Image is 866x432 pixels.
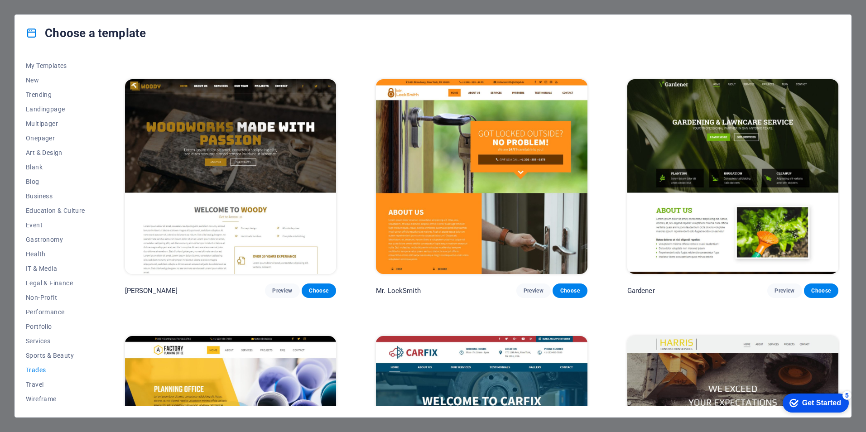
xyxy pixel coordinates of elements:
button: Choose [302,283,336,298]
span: Preview [524,287,544,294]
button: Landingpage [26,102,85,116]
span: Blog [26,178,85,185]
span: Preview [272,287,292,294]
span: Onepager [26,134,85,142]
div: Get Started [27,10,66,18]
button: Blank [26,160,85,174]
span: Business [26,192,85,200]
button: Blog [26,174,85,189]
button: Gastronomy [26,232,85,247]
button: New [26,73,85,87]
div: 5 [67,2,76,11]
button: Art & Design [26,145,85,160]
span: Choose [560,287,580,294]
p: [PERSON_NAME] [125,286,178,295]
div: Get Started 5 items remaining, 0% complete [7,5,73,24]
button: Preview [265,283,299,298]
button: Event [26,218,85,232]
img: Woody [125,79,336,274]
button: Preview [516,283,551,298]
span: Education & Culture [26,207,85,214]
span: Portfolio [26,323,85,330]
span: Performance [26,308,85,316]
span: Services [26,337,85,345]
span: My Templates [26,62,85,69]
span: Multipager [26,120,85,127]
button: Business [26,189,85,203]
button: Sports & Beauty [26,348,85,363]
span: Wireframe [26,395,85,403]
button: Legal & Finance [26,276,85,290]
span: Trades [26,366,85,374]
button: Non-Profit [26,290,85,305]
button: Wireframe [26,392,85,406]
span: Health [26,250,85,258]
button: Education & Culture [26,203,85,218]
span: Legal & Finance [26,279,85,287]
span: Choose [309,287,329,294]
button: Trades [26,363,85,377]
button: Services [26,334,85,348]
span: New [26,77,85,84]
button: Choose [804,283,838,298]
button: Health [26,247,85,261]
p: Mr. LockSmith [376,286,421,295]
button: Choose [553,283,587,298]
span: Preview [775,287,794,294]
span: Art & Design [26,149,85,156]
img: Mr. LockSmith [376,79,587,274]
button: Performance [26,305,85,319]
p: Gardener [627,286,655,295]
button: Multipager [26,116,85,131]
button: Portfolio [26,319,85,334]
span: Event [26,221,85,229]
button: IT & Media [26,261,85,276]
span: Blank [26,163,85,171]
button: Travel [26,377,85,392]
button: Onepager [26,131,85,145]
span: IT & Media [26,265,85,272]
span: Sports & Beauty [26,352,85,359]
span: Landingpage [26,106,85,113]
button: Trending [26,87,85,102]
span: Travel [26,381,85,388]
img: Gardener [627,79,838,274]
span: Choose [811,287,831,294]
h4: Choose a template [26,26,146,40]
button: My Templates [26,58,85,73]
span: Gastronomy [26,236,85,243]
button: Preview [767,283,802,298]
span: Non-Profit [26,294,85,301]
span: Trending [26,91,85,98]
